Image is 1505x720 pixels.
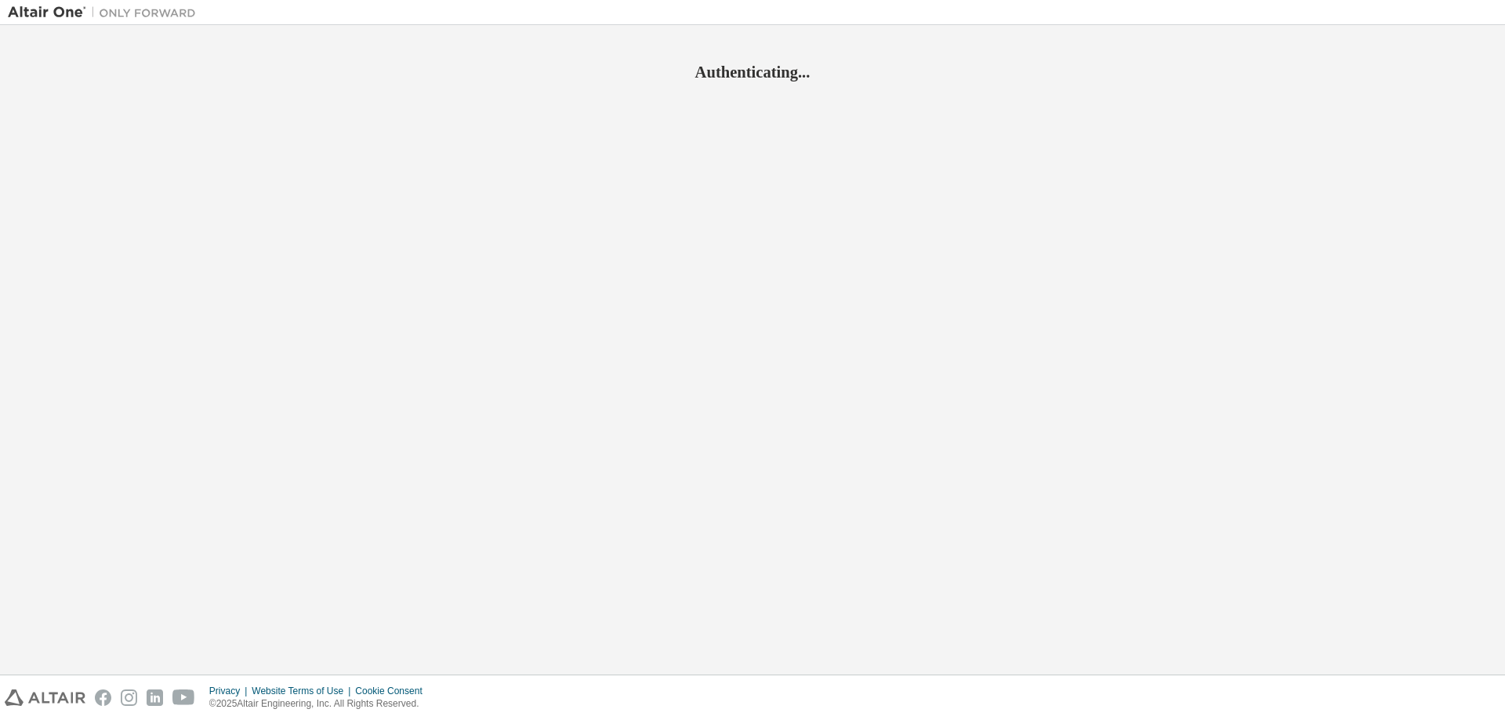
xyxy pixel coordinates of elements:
[147,689,163,706] img: linkedin.svg
[355,685,431,697] div: Cookie Consent
[121,689,137,706] img: instagram.svg
[209,685,252,697] div: Privacy
[172,689,195,706] img: youtube.svg
[8,5,204,20] img: Altair One
[5,689,85,706] img: altair_logo.svg
[95,689,111,706] img: facebook.svg
[8,62,1497,82] h2: Authenticating...
[252,685,355,697] div: Website Terms of Use
[209,697,432,711] p: © 2025 Altair Engineering, Inc. All Rights Reserved.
